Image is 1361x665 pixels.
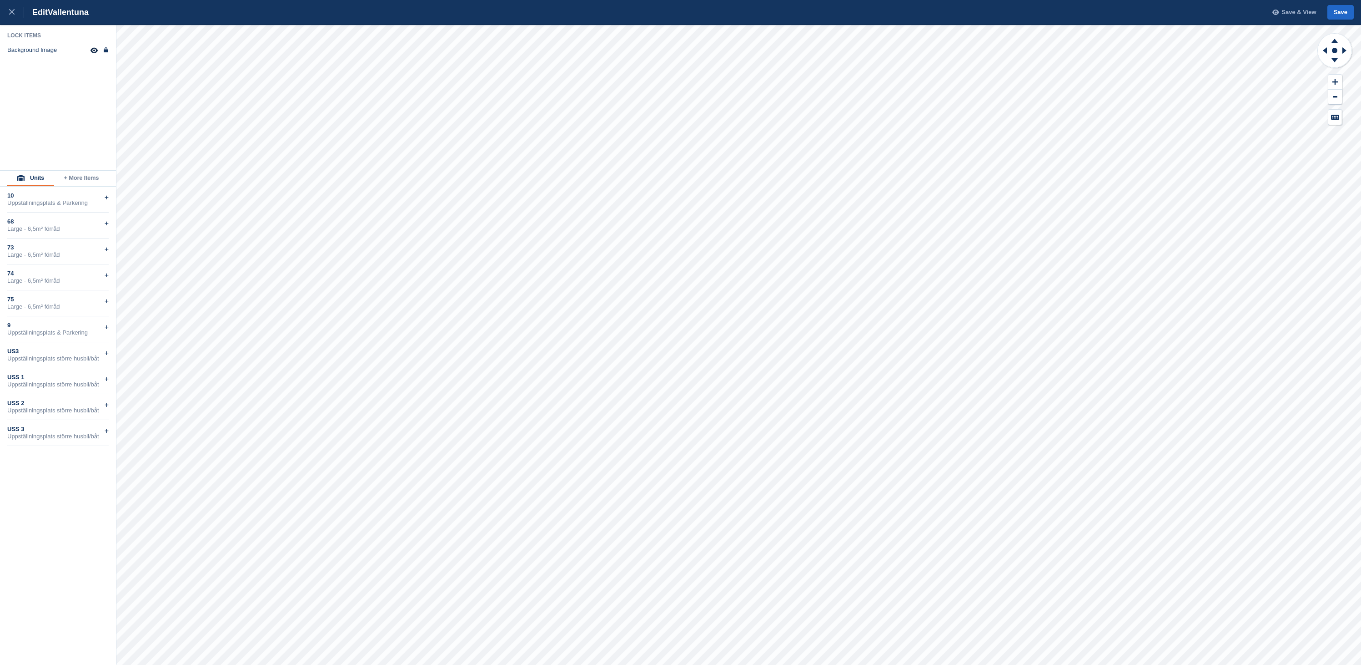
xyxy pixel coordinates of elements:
div: + [105,374,109,385]
div: 75Large - 6,5m² förråd+ [7,290,109,316]
div: US3 [7,348,109,355]
div: + [105,348,109,359]
div: USS 3 [7,426,109,433]
div: Uppställningsplats större husbil/båt [7,381,109,388]
div: + [105,218,109,229]
div: + [105,270,109,281]
div: 73Large - 6,5m² förråd+ [7,239,109,264]
div: USS 1Uppställningsplats större husbil/båt+ [7,368,109,394]
div: + [105,192,109,203]
div: 75 [7,296,109,303]
span: Save & View [1281,8,1316,17]
div: Lock Items [7,32,109,39]
div: 73 [7,244,109,251]
button: Zoom In [1328,75,1342,90]
div: Large - 6,5m² förråd [7,225,109,233]
button: + More Items [54,171,109,186]
div: 68 [7,218,109,225]
div: Large - 6,5m² förråd [7,277,109,284]
div: 10Uppställningsplats & Parkering+ [7,187,109,213]
button: Save & View [1267,5,1316,20]
div: 74Large - 6,5m² förråd+ [7,264,109,290]
div: 9 [7,322,109,329]
div: Background Image [7,46,57,54]
div: US3Uppställningsplats större husbil/båt+ [7,342,109,368]
div: 9Uppställningsplats & Parkering+ [7,316,109,342]
button: Save [1327,5,1354,20]
div: Edit Vallentuna [24,7,89,18]
button: Keyboard Shortcuts [1328,110,1342,125]
div: Uppställningsplats större husbil/båt [7,407,109,414]
div: Uppställningsplats & Parkering [7,329,109,336]
div: Uppställningsplats större husbil/båt [7,355,109,362]
div: USS 1 [7,374,109,381]
div: 74 [7,270,109,277]
button: Units [7,171,54,186]
div: Uppställningsplats större husbil/båt [7,433,109,440]
div: USS 2Uppställningsplats större husbil/båt+ [7,394,109,420]
div: USS 2 [7,400,109,407]
button: Zoom Out [1328,90,1342,105]
div: Large - 6,5m² förråd [7,303,109,310]
div: Uppställningsplats & Parkering [7,199,109,207]
div: 10 [7,192,109,199]
div: Large - 6,5m² förråd [7,251,109,259]
div: + [105,322,109,333]
div: + [105,426,109,437]
div: 68Large - 6,5m² förråd+ [7,213,109,239]
div: + [105,244,109,255]
div: USS 3Uppställningsplats större husbil/båt+ [7,420,109,446]
div: + [105,296,109,307]
div: + [105,400,109,411]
